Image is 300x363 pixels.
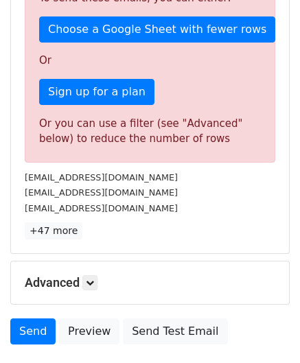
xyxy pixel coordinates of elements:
small: [EMAIL_ADDRESS][DOMAIN_NAME] [25,172,178,183]
small: [EMAIL_ADDRESS][DOMAIN_NAME] [25,187,178,198]
a: Send [10,318,56,344]
h5: Advanced [25,275,275,290]
a: Choose a Google Sheet with fewer rows [39,16,275,43]
p: Or [39,54,261,68]
a: Sign up for a plan [39,79,154,105]
a: Send Test Email [123,318,227,344]
a: Preview [59,318,119,344]
div: Or you can use a filter (see "Advanced" below) to reduce the number of rows [39,116,261,147]
iframe: Chat Widget [231,297,300,363]
small: [EMAIL_ADDRESS][DOMAIN_NAME] [25,203,178,213]
a: +47 more [25,222,82,239]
